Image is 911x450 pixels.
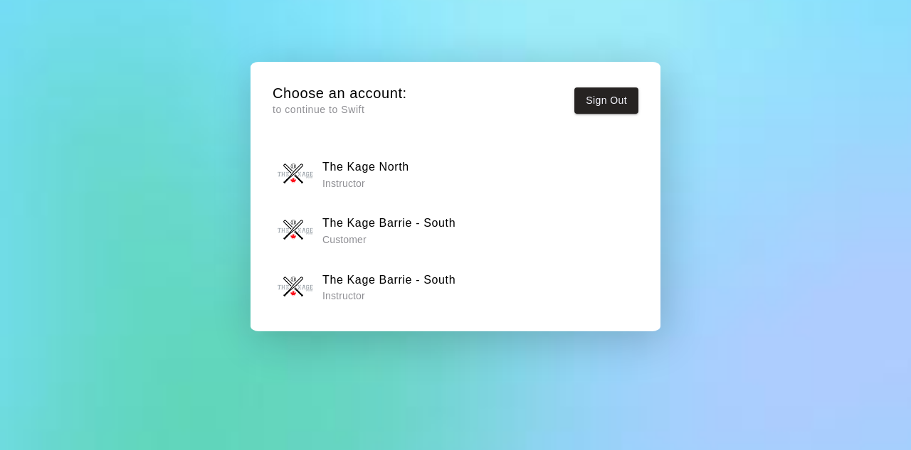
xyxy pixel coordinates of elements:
[273,151,638,196] button: The Kage NorthThe Kage North Instructor
[273,264,638,309] button: The Kage Barrie - SouthThe Kage Barrie - South Instructor
[574,87,638,114] button: Sign Out
[273,208,638,253] button: The Kage Barrie - SouthThe Kage Barrie - South Customer
[273,102,407,117] p: to continue to Swift
[278,213,313,248] img: The Kage Barrie - South
[273,84,407,103] h5: Choose an account:
[322,158,409,176] h6: The Kage North
[322,289,455,303] p: Instructor
[322,271,455,289] h6: The Kage Barrie - South
[278,269,313,305] img: The Kage Barrie - South
[322,176,409,191] p: Instructor
[322,232,455,247] p: Customer
[278,156,313,192] img: The Kage North
[322,214,455,232] h6: The Kage Barrie - South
